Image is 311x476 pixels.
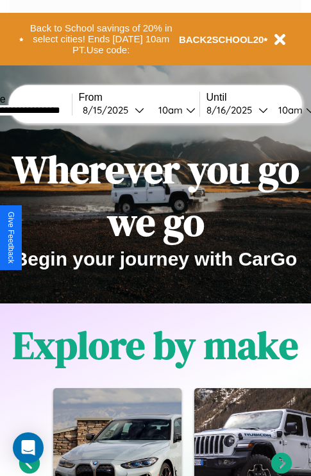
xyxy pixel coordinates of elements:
button: 8/15/2025 [79,103,148,117]
button: Back to School savings of 20% in select cities! Ends [DATE] 10am PT.Use code: [24,19,179,59]
label: From [79,92,199,103]
div: 8 / 16 / 2025 [206,104,258,116]
div: Open Intercom Messenger [13,432,44,463]
div: 10am [152,104,186,116]
div: 8 / 15 / 2025 [83,104,135,116]
div: 10am [272,104,306,116]
button: 10am [148,103,199,117]
div: Give Feedback [6,212,15,264]
h1: Explore by make [13,319,298,371]
b: BACK2SCHOOL20 [179,34,264,45]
